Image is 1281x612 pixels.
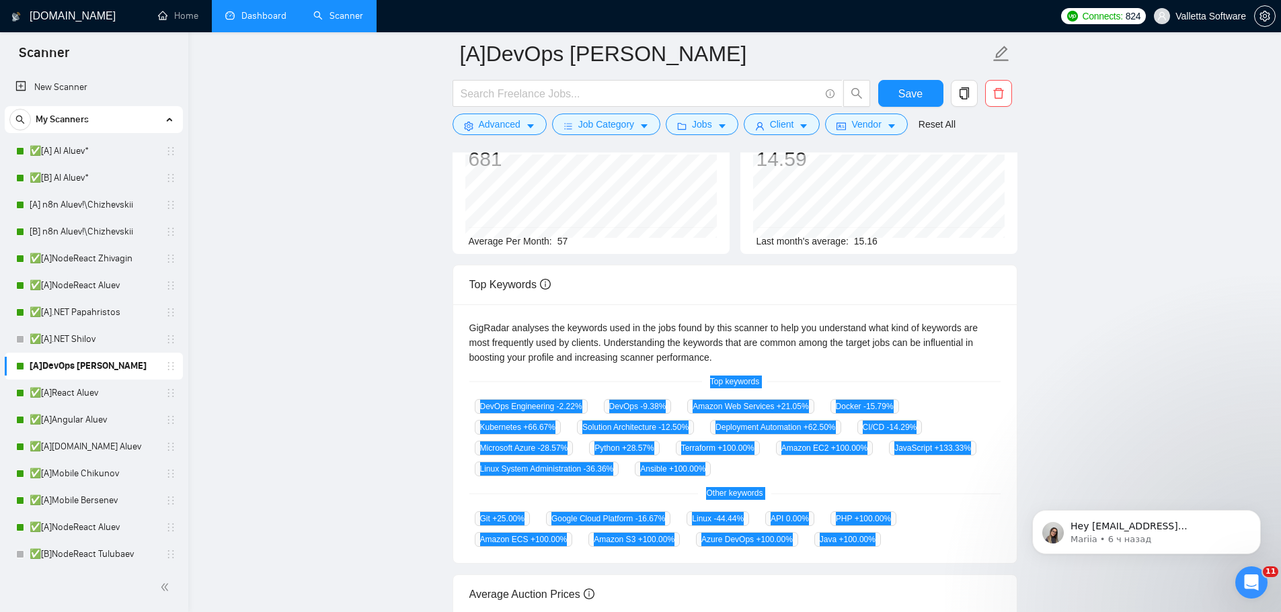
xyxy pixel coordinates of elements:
span: holder [165,549,176,560]
a: [A] n8n Aluev!\Chizhevskii [30,191,157,218]
span: Job Category [578,117,634,132]
p: Message from Mariia, sent 6 ч назад [59,52,232,64]
span: caret-down [799,121,808,131]
span: +62.50 % [804,423,836,432]
span: DevOps [604,399,672,414]
input: Search Freelance Jobs... [461,85,820,102]
span: holder [165,253,176,264]
a: ✅[A]Angular Aluev [30,406,157,433]
span: Client [770,117,794,132]
img: upwork-logo.png [1067,11,1078,21]
span: folder [677,121,687,131]
span: +21.05 % [777,402,809,411]
span: info-circle [540,279,551,290]
span: caret-down [639,121,649,131]
span: Last month's average: [756,236,849,247]
span: holder [165,468,176,479]
li: New Scanner [5,74,183,101]
a: ✅[B]NodeReact Tulubaev [30,541,157,568]
span: -44.44 % [713,514,744,523]
span: My Scanners [36,106,89,133]
iframe: Intercom live chat [1235,566,1268,599]
a: New Scanner [15,74,172,101]
span: +28.57 % [622,443,654,453]
button: folderJobscaret-down [666,114,738,135]
span: holder [165,522,176,533]
span: 824 [1126,9,1140,24]
span: +100.00 % [855,514,891,523]
span: holder [165,307,176,318]
span: Jobs [692,117,712,132]
a: ✅[A].NET Papahristos [30,299,157,326]
button: idcardVendorcaret-down [825,114,907,135]
span: search [10,115,30,124]
span: delete [986,87,1011,99]
div: GigRadar analyses the keywords used in the jobs found by this scanner to help you understand what... [469,320,1001,365]
a: dashboardDashboard [225,10,286,21]
span: +25.00 % [492,514,525,523]
span: caret-down [717,121,727,131]
span: 0.00 % [786,514,809,523]
button: settingAdvancedcaret-down [453,114,547,135]
span: API [765,511,814,526]
input: Scanner name... [460,37,990,71]
span: +100.00 % [717,443,754,453]
span: Java [814,532,881,547]
span: Hey [EMAIL_ADDRESS][DOMAIN_NAME], Looks like your Upwork agency [DOMAIN_NAME]: AI and humans toge... [59,39,231,236]
span: bars [564,121,573,131]
span: holder [165,414,176,425]
span: Amazon EC2 [776,441,873,455]
span: Save [898,85,923,102]
a: ✅[A]NodeReact Aluev [30,514,157,541]
a: ✅[A][DOMAIN_NAME] Aluev [30,433,157,460]
span: user [1157,11,1167,21]
span: Average Per Month: [469,236,552,247]
button: Save [878,80,943,107]
span: user [755,121,765,131]
span: Advanced [479,117,520,132]
span: -28.57 % [538,443,568,453]
span: holder [165,226,176,237]
a: ✅[A]Mobile Bersenev [30,487,157,514]
span: -14.29 % [887,423,917,432]
a: ✅[A]Mobile Chikunov [30,460,157,487]
span: Kubernetes [475,420,561,435]
span: 11 [1263,566,1278,577]
button: copy [951,80,978,107]
a: [A]DevOps [PERSON_NAME] [30,353,157,380]
iframe: Intercom notifications сообщение [1012,482,1281,576]
span: PHP [830,511,896,526]
span: Docker [830,399,899,414]
span: holder [165,334,176,345]
a: setting [1254,11,1276,21]
span: info-circle [826,89,834,98]
a: ✅[A].NET Shilov [30,326,157,353]
span: -12.50 % [658,423,689,432]
span: caret-down [526,121,535,131]
span: Amazon Web Services [687,399,814,414]
span: Microsoft Azure [475,441,574,455]
span: holder [165,280,176,291]
span: holder [165,441,176,452]
button: search [9,109,31,130]
a: ✅[A] AI Aluev* [30,138,157,165]
span: caret-down [887,121,896,131]
span: +66.67 % [523,423,555,432]
button: setting [1254,5,1276,27]
span: +100.00 % [669,464,705,474]
span: holder [165,146,176,157]
span: Linux [687,511,749,526]
span: holder [165,495,176,506]
span: 57 [557,236,568,247]
span: +100.00 % [531,535,567,544]
span: Scanner [8,43,80,71]
span: -9.38 % [640,402,666,411]
span: +100.00 % [638,535,674,544]
span: -15.79 % [863,402,894,411]
span: Linux System Administration [475,462,619,476]
span: Ansible [635,462,711,476]
span: JavaScript [889,441,976,455]
span: +100.00 % [831,443,867,453]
